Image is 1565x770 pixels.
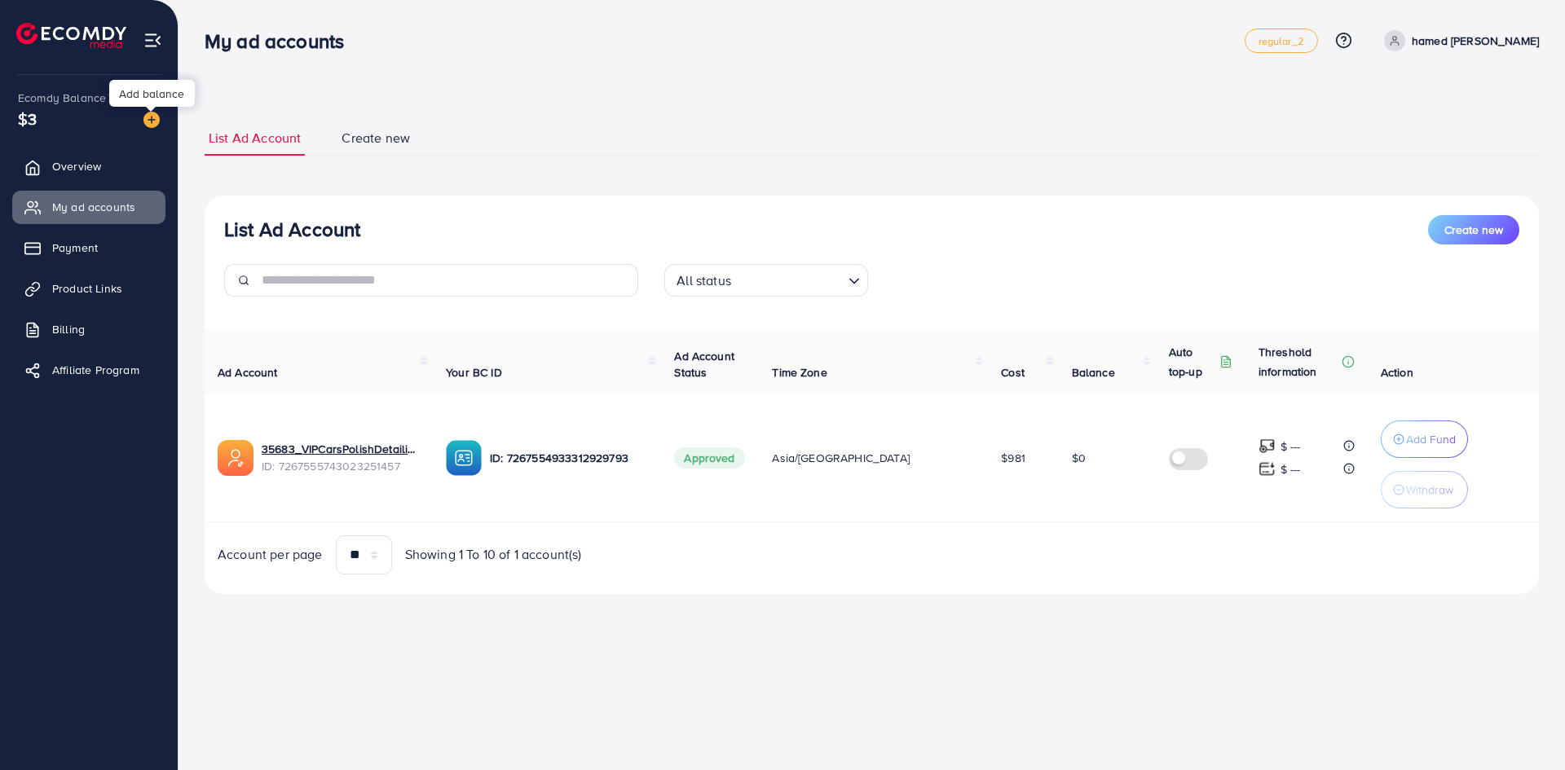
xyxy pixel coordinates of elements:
[12,150,165,183] a: Overview
[772,450,910,466] span: Asia/[GEOGRAPHIC_DATA]
[1072,364,1115,381] span: Balance
[12,272,165,305] a: Product Links
[143,31,162,50] img: menu
[52,199,135,215] span: My ad accounts
[1378,30,1539,51] a: hamed [PERSON_NAME]
[1428,215,1519,244] button: Create new
[1412,31,1539,51] p: hamed [PERSON_NAME]
[674,447,744,469] span: Approved
[1259,342,1338,381] p: Threshold information
[342,129,410,147] span: Create new
[218,440,253,476] img: ic-ads-acc.e4c84228.svg
[209,129,301,147] span: List Ad Account
[52,321,85,337] span: Billing
[674,348,734,381] span: Ad Account Status
[1381,471,1468,508] button: Withdraw
[1281,460,1301,479] p: $ ---
[1259,460,1276,477] img: top-up amount
[218,364,278,381] span: Ad Account
[12,354,165,386] a: Affiliate Program
[143,112,160,128] img: image
[205,29,357,53] h3: My ad accounts
[12,231,165,264] a: Payment
[446,440,482,476] img: ic-ba-acc.ded83a64.svg
[673,269,734,293] span: All status
[772,364,827,381] span: Time Zone
[262,441,420,457] a: 35683_VIPCarsPolishDetailing_1692109681026
[52,158,101,174] span: Overview
[1245,29,1318,53] a: regular_2
[1001,364,1025,381] span: Cost
[1381,364,1413,381] span: Action
[405,545,582,564] span: Showing 1 To 10 of 1 account(s)
[52,280,122,297] span: Product Links
[1259,438,1276,455] img: top-up amount
[736,266,842,293] input: Search for option
[262,441,420,474] div: <span class='underline'>35683_VIPCarsPolishDetailing_1692109681026</span></br>7267555743023251457
[1444,222,1503,238] span: Create new
[446,364,502,381] span: Your BC ID
[109,80,195,107] div: Add balance
[1169,342,1216,381] p: Auto top-up
[1072,450,1086,466] span: $0
[664,264,868,297] div: Search for option
[224,218,360,241] h3: List Ad Account
[12,313,165,345] a: Billing
[12,191,165,223] a: My ad accounts
[1406,429,1456,449] p: Add Fund
[52,362,139,378] span: Affiliate Program
[1001,450,1025,466] span: $981
[18,107,37,130] span: $3
[262,458,420,474] span: ID: 7267555743023251457
[218,545,323,564] span: Account per page
[18,90,106,106] span: Ecomdy Balance
[490,448,648,468] p: ID: 7267554933312929793
[1281,437,1301,456] p: $ ---
[1259,36,1304,46] span: regular_2
[1381,420,1468,458] button: Add Fund
[1406,480,1453,499] p: Withdraw
[52,240,98,256] span: Payment
[16,23,126,48] img: logo
[1496,697,1553,758] iframe: Chat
